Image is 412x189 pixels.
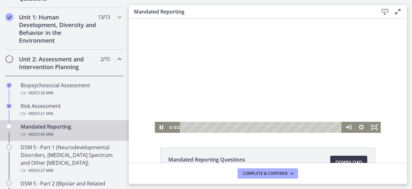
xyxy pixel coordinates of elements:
[129,19,407,133] iframe: Video Lesson
[21,131,121,138] div: Video
[213,103,226,114] button: Mute
[5,13,13,21] i: Completed
[100,55,110,63] span: 2 / 15
[21,167,121,174] div: Video
[6,83,12,88] i: Completed
[335,158,362,166] span: Download
[98,13,110,21] span: 13 / 13
[21,102,121,118] div: Risk Assessment
[330,156,367,169] a: Download
[19,55,98,71] h2: Unit 2: Assessment and Intervention Planning
[226,103,239,114] button: Show settings menu
[168,156,245,163] span: Mandated Reporting Questions
[21,89,121,97] div: Video
[238,168,298,179] button: Complete & continue
[21,81,121,97] div: Biopsychosocial Assessment
[21,110,121,118] div: Video
[40,110,53,118] span: · 21 min
[243,171,288,176] span: Complete & continue
[134,8,368,16] h3: Mandated Reporting
[21,143,121,174] div: DSM 5 - Part 1 (Neurodevelopmental Disorders, [MEDICAL_DATA] Spectrum and Other [MEDICAL_DATA])
[40,89,53,97] span: · 26 min
[40,131,53,138] span: · 40 min
[19,13,98,44] h2: Unit 1: Human Development, Diversity and Behavior in the Environment
[40,167,53,174] span: · 27 min
[6,103,12,109] i: Completed
[239,103,252,114] button: Fullscreen
[21,123,121,138] div: Mandated Reporting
